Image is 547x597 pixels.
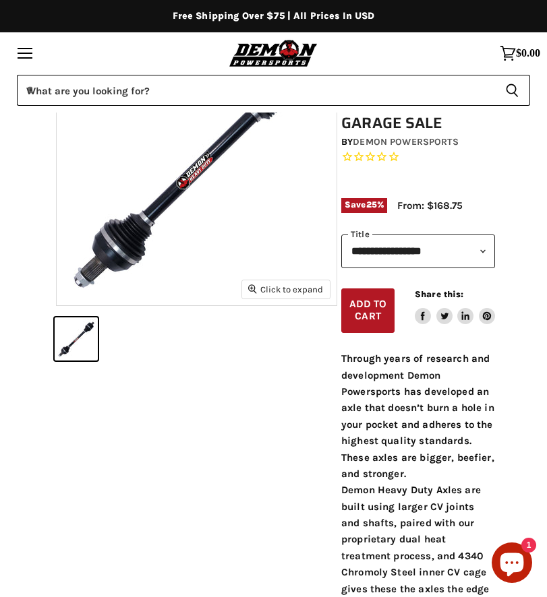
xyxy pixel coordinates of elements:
form: Product [17,75,530,106]
span: 25 [366,199,377,210]
aside: Share this: [415,288,495,333]
button: Search [494,75,530,106]
span: $0.00 [516,47,540,59]
span: Share this: [415,289,463,299]
button: 2016–2025 Polaris Demon Heavy Duty Axle Front Left, Front Right PAXL-6074HD Garage Sale thumbnail [55,317,98,360]
span: Click to expand [248,284,323,294]
span: Save % [341,198,387,213]
img: Demon Powersports [227,38,320,68]
button: Click to expand [242,280,330,298]
a: Demon Powersports [353,136,458,148]
span: Add to cart [349,298,387,322]
inbox-online-store-chat: Shopify online store chat [488,542,536,586]
span: From: $168.75 [397,199,463,212]
div: by [341,135,495,150]
input: When autocomplete results are available use up and down arrows to review and enter to select [17,75,494,106]
span: Rated 0.0 out of 5 stars 0 reviews [341,150,495,164]
a: $0.00 [493,38,547,68]
h1: [DATE]–[DATE] Polaris Demon Heavy Duty Axle Front Left, Front Right PAXL-6074HD Garage Sale [341,25,495,133]
button: Add to cart [341,288,395,333]
img: 2016–2025 Polaris Demon Heavy Duty Axle Front Left, Front Right PAXL-6074HD Garage Sale [57,26,337,305]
